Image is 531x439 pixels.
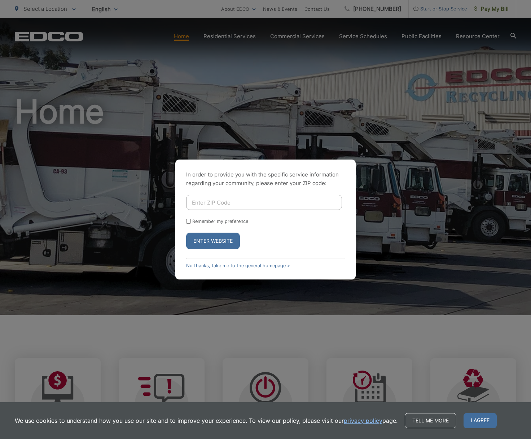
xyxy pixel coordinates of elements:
a: No thanks, take me to the general homepage > [186,263,290,268]
span: I agree [464,413,497,428]
button: Enter Website [186,233,240,249]
p: In order to provide you with the specific service information regarding your community, please en... [186,170,345,188]
input: Enter ZIP Code [186,195,342,210]
a: Tell me more [405,413,456,428]
a: privacy policy [344,416,382,425]
label: Remember my preference [192,219,248,224]
p: We use cookies to understand how you use our site and to improve your experience. To view our pol... [15,416,398,425]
